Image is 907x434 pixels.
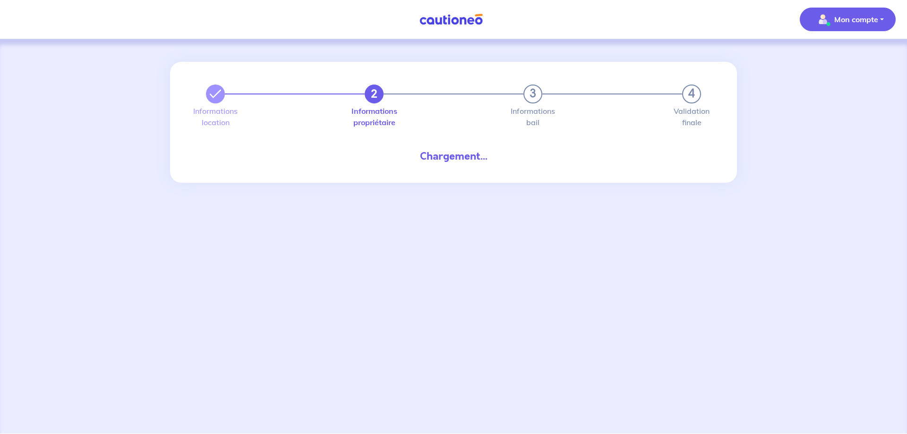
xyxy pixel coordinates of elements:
[365,85,384,103] button: 2
[523,107,542,126] label: Informations bail
[365,107,384,126] label: Informations propriétaire
[815,12,830,27] img: illu_account_valid_menu.svg
[800,8,896,31] button: illu_account_valid_menu.svgMon compte
[416,14,487,26] img: Cautioneo
[834,14,878,25] p: Mon compte
[682,107,701,126] label: Validation finale
[206,107,225,126] label: Informations location
[198,149,709,164] div: Chargement...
